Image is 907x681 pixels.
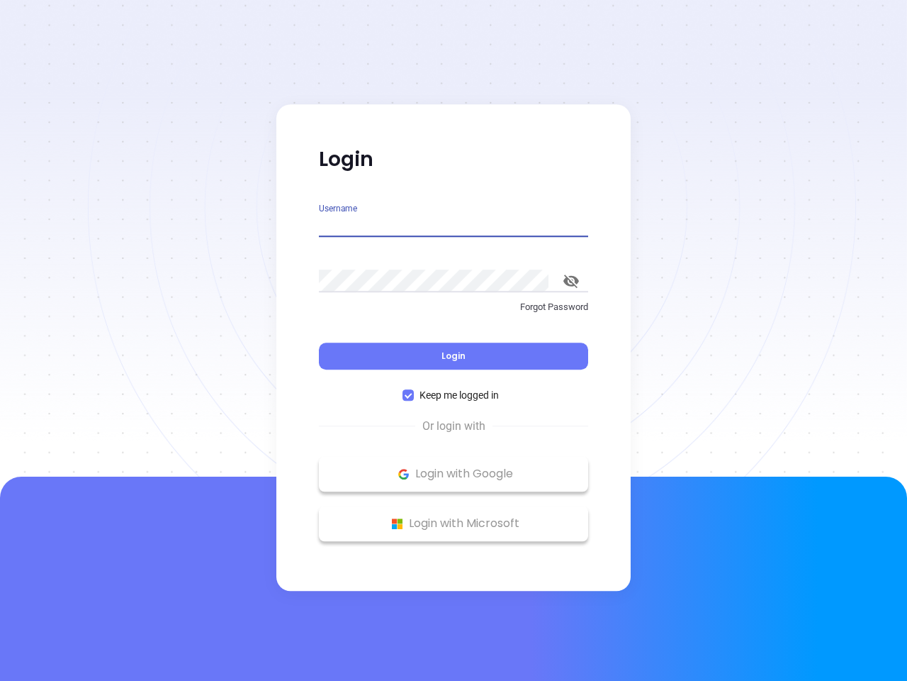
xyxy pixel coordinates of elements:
[414,387,505,403] span: Keep me logged in
[319,300,588,314] p: Forgot Password
[319,506,588,541] button: Microsoft Logo Login with Microsoft
[319,147,588,172] p: Login
[388,515,406,533] img: Microsoft Logo
[326,463,581,485] p: Login with Google
[395,465,412,483] img: Google Logo
[554,264,588,298] button: toggle password visibility
[326,513,581,534] p: Login with Microsoft
[319,204,357,213] label: Username
[441,350,466,362] span: Login
[319,343,588,370] button: Login
[319,456,588,492] button: Google Logo Login with Google
[319,300,588,326] a: Forgot Password
[415,418,492,435] span: Or login with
